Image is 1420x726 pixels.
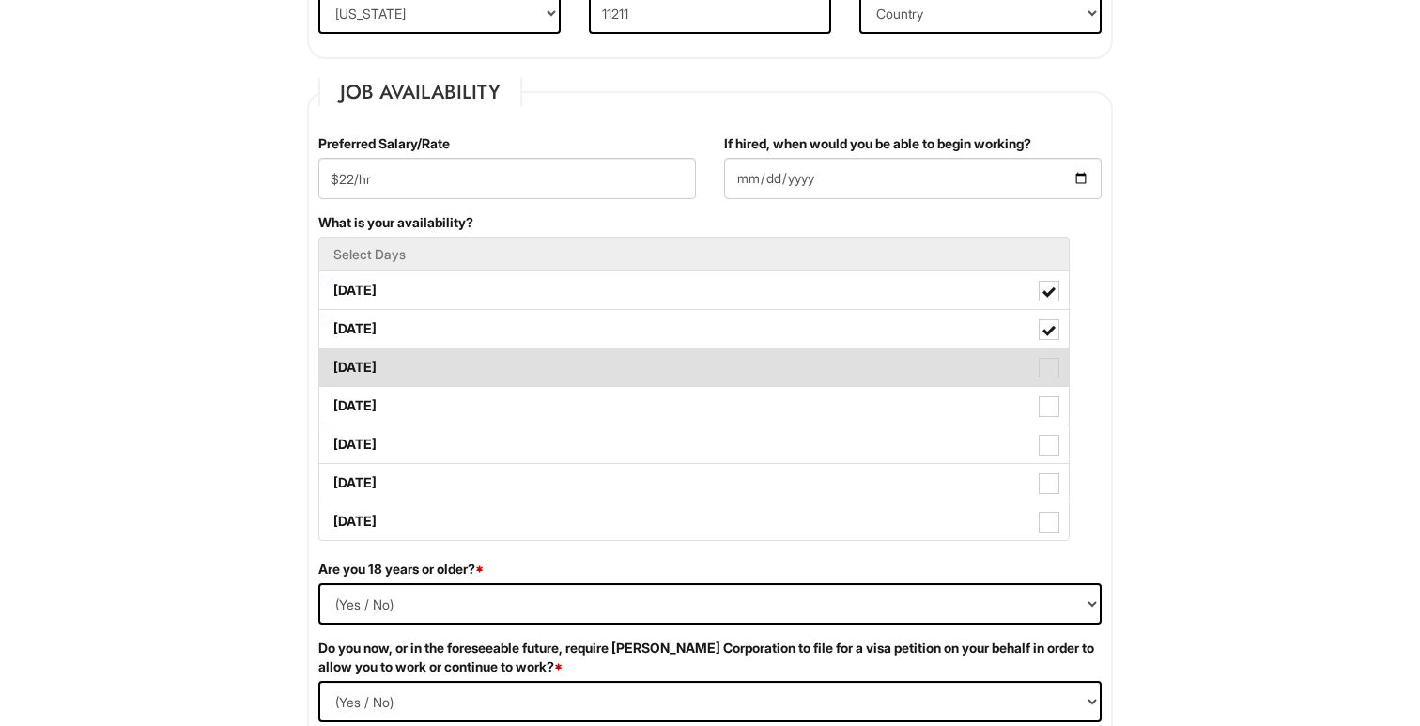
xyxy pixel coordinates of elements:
[319,387,1069,425] label: [DATE]
[318,158,696,199] input: Preferred Salary/Rate
[319,425,1069,463] label: [DATE]
[318,639,1102,676] label: Do you now, or in the foreseeable future, require [PERSON_NAME] Corporation to file for a visa pe...
[319,464,1069,502] label: [DATE]
[319,502,1069,540] label: [DATE]
[318,134,450,153] label: Preferred Salary/Rate
[319,271,1069,309] label: [DATE]
[319,310,1069,348] label: [DATE]
[724,134,1031,153] label: If hired, when would you be able to begin working?
[318,213,473,232] label: What is your availability?
[319,348,1069,386] label: [DATE]
[318,583,1102,625] select: (Yes / No)
[333,247,1055,261] h5: Select Days
[318,681,1102,722] select: (Yes / No)
[318,78,522,106] legend: Job Availability
[318,560,484,579] label: Are you 18 years or older?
